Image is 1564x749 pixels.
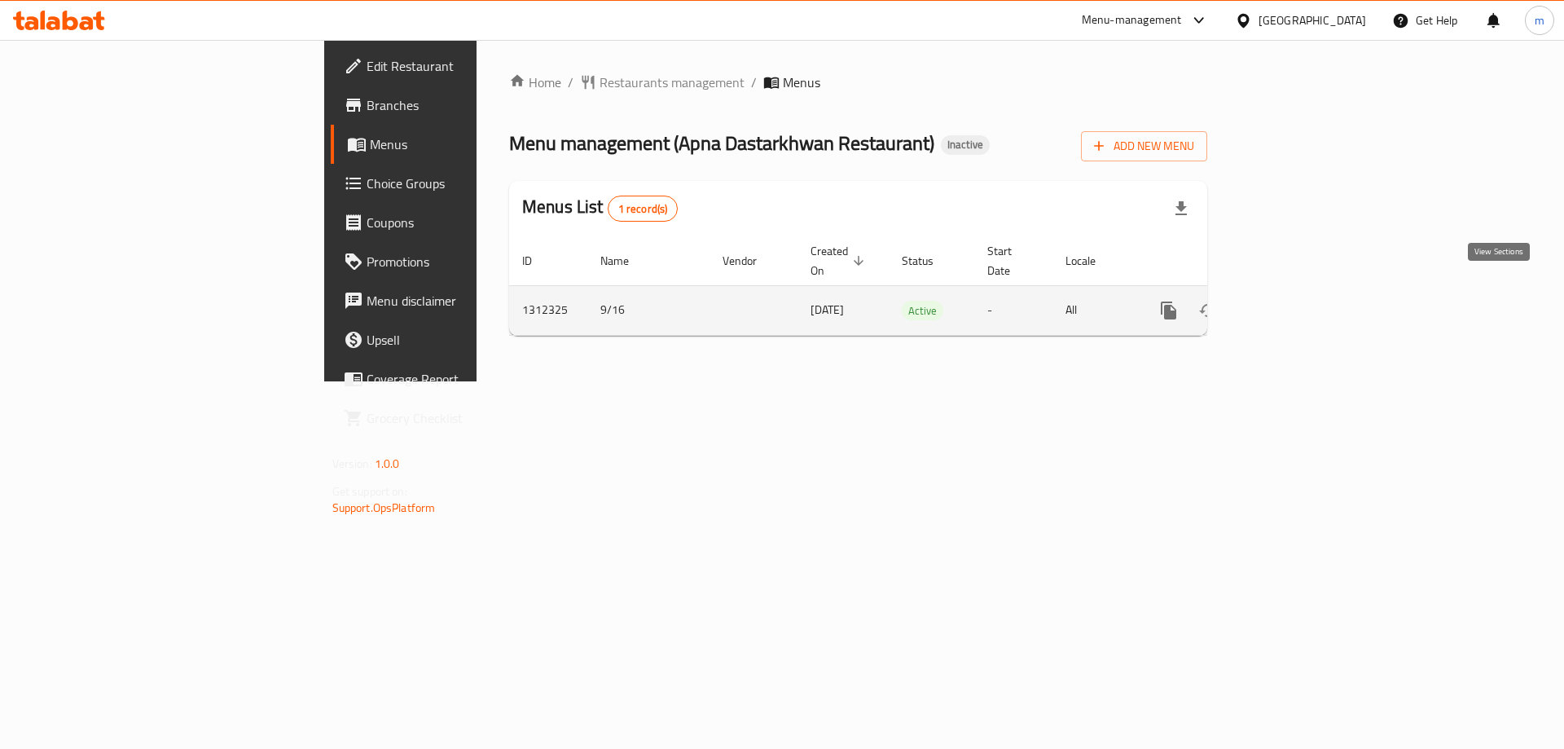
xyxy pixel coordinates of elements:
[1259,11,1366,29] div: [GEOGRAPHIC_DATA]
[902,251,955,271] span: Status
[367,213,573,232] span: Coupons
[367,369,573,389] span: Coverage Report
[370,134,573,154] span: Menus
[608,201,678,217] span: 1 record(s)
[331,46,586,86] a: Edit Restaurant
[941,135,990,155] div: Inactive
[974,285,1052,335] td: -
[811,299,844,320] span: [DATE]
[1136,236,1319,286] th: Actions
[332,481,407,502] span: Get support on:
[600,73,745,92] span: Restaurants management
[331,164,586,203] a: Choice Groups
[331,359,586,399] a: Coverage Report
[941,138,990,152] span: Inactive
[367,252,573,271] span: Promotions
[902,302,943,320] span: Active
[600,251,650,271] span: Name
[1162,189,1201,228] div: Export file
[723,251,778,271] span: Vendor
[331,242,586,281] a: Promotions
[367,291,573,311] span: Menu disclaimer
[509,125,934,161] span: Menu management ( Apna Dastarkhwan Restaurant )
[1081,131,1207,161] button: Add New Menu
[1149,291,1188,330] button: more
[375,453,400,474] span: 1.0.0
[331,86,586,125] a: Branches
[987,241,1033,280] span: Start Date
[1052,285,1136,335] td: All
[367,330,573,350] span: Upsell
[367,95,573,115] span: Branches
[1188,291,1228,330] button: Change Status
[331,281,586,320] a: Menu disclaimer
[332,453,372,474] span: Version:
[509,236,1319,336] table: enhanced table
[331,203,586,242] a: Coupons
[587,285,710,335] td: 9/16
[1535,11,1544,29] span: m
[367,56,573,76] span: Edit Restaurant
[331,125,586,164] a: Menus
[367,408,573,428] span: Grocery Checklist
[751,73,757,92] li: /
[783,73,820,92] span: Menus
[522,195,678,222] h2: Menus List
[1065,251,1117,271] span: Locale
[522,251,553,271] span: ID
[367,174,573,193] span: Choice Groups
[1082,11,1182,30] div: Menu-management
[1094,136,1194,156] span: Add New Menu
[608,196,679,222] div: Total records count
[509,73,1207,92] nav: breadcrumb
[331,320,586,359] a: Upsell
[580,73,745,92] a: Restaurants management
[332,497,436,518] a: Support.OpsPlatform
[331,399,586,438] a: Grocery Checklist
[811,241,869,280] span: Created On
